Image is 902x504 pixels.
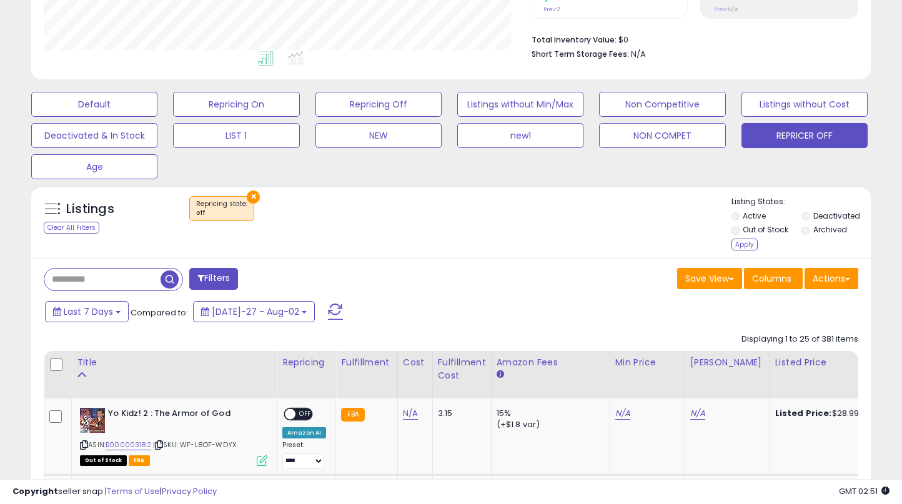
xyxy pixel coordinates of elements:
[743,210,766,221] label: Active
[690,356,765,369] div: [PERSON_NAME]
[66,200,114,218] h5: Listings
[775,408,879,419] div: $28.99
[813,210,860,221] label: Deactivated
[64,305,113,318] span: Last 7 Days
[189,268,238,290] button: Filters
[599,123,725,148] button: NON COMPET
[77,356,272,369] div: Title
[341,356,392,369] div: Fulfillment
[31,92,157,117] button: Default
[315,92,442,117] button: Repricing Off
[31,123,157,148] button: Deactivated & In Stock
[690,407,705,420] a: N/A
[599,92,725,117] button: Non Competitive
[775,407,832,419] b: Listed Price:
[80,455,127,466] span: All listings that are currently out of stock and unavailable for purchase on Amazon
[741,92,868,117] button: Listings without Cost
[677,268,742,289] button: Save View
[282,441,326,469] div: Preset:
[839,485,890,497] span: 2025-08-10 02:51 GMT
[44,222,99,234] div: Clear All Filters
[193,301,315,322] button: [DATE]-27 - Aug-02
[731,239,758,250] div: Apply
[752,272,791,285] span: Columns
[173,92,299,117] button: Repricing On
[131,307,188,319] span: Compared to:
[80,408,105,433] img: 41WYY8XQ9FL._SL40_.jpg
[615,356,680,369] div: Min Price
[631,48,646,60] span: N/A
[532,31,849,46] li: $0
[457,123,583,148] button: new1
[107,485,160,497] a: Terms of Use
[341,408,364,422] small: FBA
[457,92,583,117] button: Listings without Min/Max
[108,408,260,423] b: Yo Kidz! 2 : The Armor of God
[282,356,330,369] div: Repricing
[532,34,617,45] b: Total Inventory Value:
[543,6,560,13] small: Prev: 2
[813,224,847,235] label: Archived
[153,440,236,450] span: | SKU: WF-L8OF-WDYX
[315,123,442,148] button: NEW
[438,356,486,382] div: Fulfillment Cost
[403,356,427,369] div: Cost
[282,427,326,438] div: Amazon AI
[497,369,504,380] small: Amazon Fees.
[775,356,883,369] div: Listed Price
[741,334,858,345] div: Displaying 1 to 25 of 381 items
[247,190,260,204] button: ×
[615,407,630,420] a: N/A
[438,408,482,419] div: 3.15
[12,485,58,497] strong: Copyright
[12,486,217,498] div: seller snap | |
[497,419,600,430] div: (+$1.8 var)
[743,224,788,235] label: Out of Stock
[173,123,299,148] button: LIST 1
[714,6,738,13] small: Prev: N/A
[45,301,129,322] button: Last 7 Days
[295,409,315,420] span: OFF
[741,123,868,148] button: REPRICER OFF
[162,485,217,497] a: Privacy Policy
[731,196,871,208] p: Listing States:
[106,440,151,450] a: B000003182
[403,407,418,420] a: N/A
[532,49,629,59] b: Short Term Storage Fees:
[497,356,605,369] div: Amazon Fees
[129,455,150,466] span: FBA
[196,209,247,217] div: off
[31,154,157,179] button: Age
[196,199,247,218] span: Repricing state :
[744,268,803,289] button: Columns
[80,408,267,465] div: ASIN:
[805,268,858,289] button: Actions
[497,408,600,419] div: 15%
[212,305,299,318] span: [DATE]-27 - Aug-02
